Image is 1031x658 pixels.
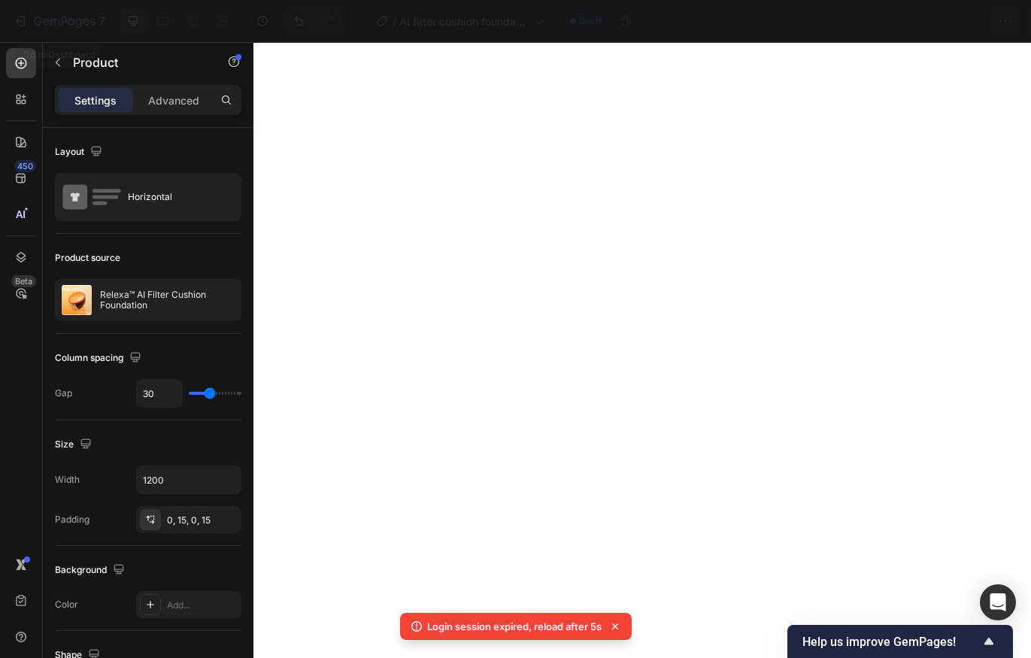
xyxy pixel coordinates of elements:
[55,598,78,611] div: Color
[802,632,998,650] button: Show survey - Help us improve GemPages!
[399,14,528,29] span: AI filter cushion foundation
[55,251,120,265] div: Product source
[62,285,92,315] img: product feature img
[944,14,981,29] div: Publish
[980,584,1016,620] div: Open Intercom Messenger
[55,387,72,400] div: Gap
[55,435,95,455] div: Size
[253,42,1031,658] iframe: Design area
[875,6,925,36] button: Save
[393,14,396,29] span: /
[55,560,128,581] div: Background
[427,619,602,634] p: Login session expired, reload after 5s
[579,14,602,28] span: Draft
[128,180,220,214] div: Horizontal
[738,14,835,29] span: 1 product assigned
[11,275,36,287] div: Beta
[802,635,980,649] span: Help us improve GemPages!
[73,53,201,71] p: Product
[100,290,235,311] p: Relexa™ AI Filter Cushion Foundation
[55,473,80,487] div: Width
[55,142,105,162] div: Layout
[148,92,199,108] p: Advanced
[167,514,238,527] div: 0, 15, 0, 15
[888,15,913,28] span: Save
[55,348,144,368] div: Column spacing
[931,6,994,36] button: Publish
[137,466,241,493] input: Auto
[14,160,36,172] div: 450
[55,513,89,526] div: Padding
[74,92,117,108] p: Settings
[725,6,869,36] button: 1 product assigned
[137,380,182,407] input: Auto
[6,6,112,36] button: 7
[284,6,344,36] div: Undo/Redo
[99,12,105,30] p: 7
[167,599,238,612] div: Add...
